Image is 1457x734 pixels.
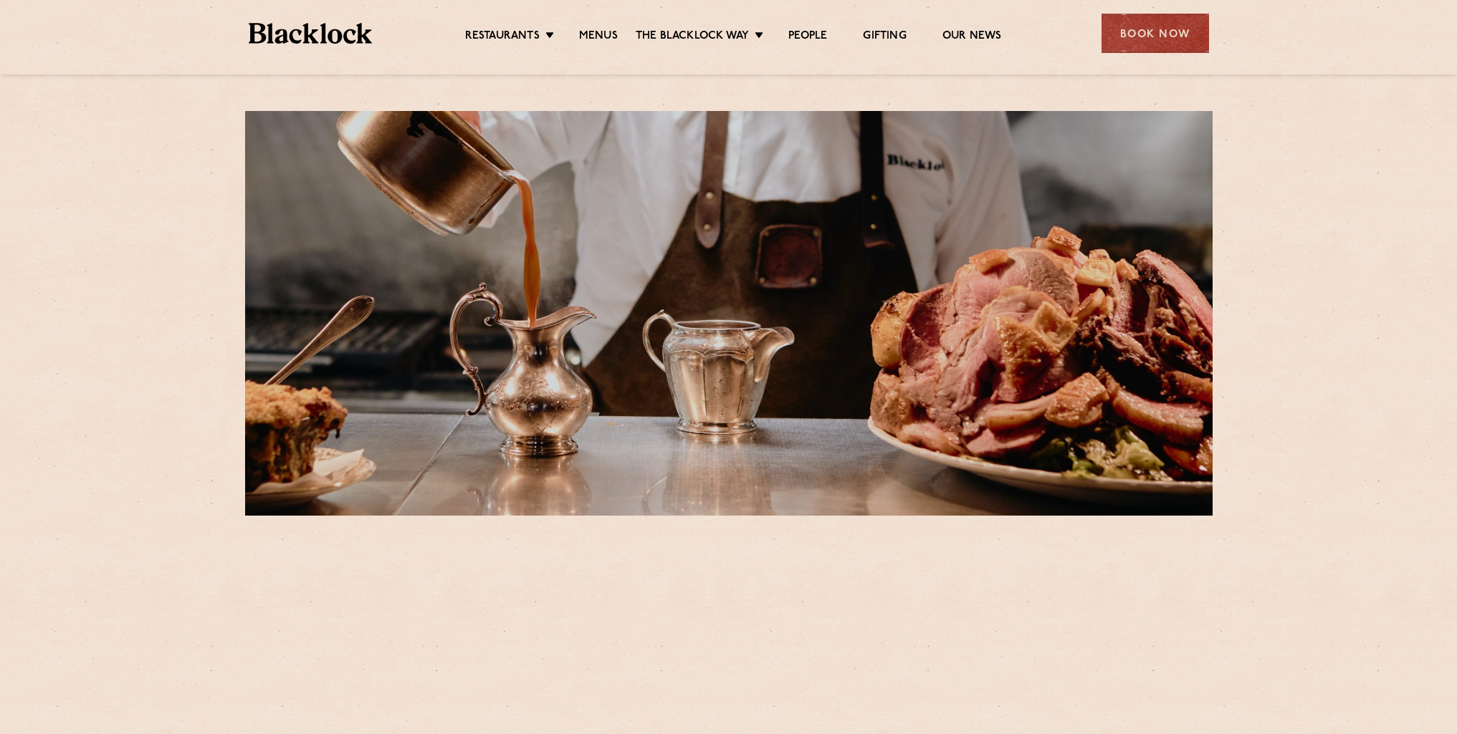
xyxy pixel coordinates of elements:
[249,23,373,44] img: BL_Textured_Logo-footer-cropped.svg
[636,29,749,45] a: The Blacklock Way
[1102,14,1209,53] div: Book Now
[788,29,827,45] a: People
[465,29,540,45] a: Restaurants
[942,29,1002,45] a: Our News
[863,29,906,45] a: Gifting
[579,29,618,45] a: Menus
